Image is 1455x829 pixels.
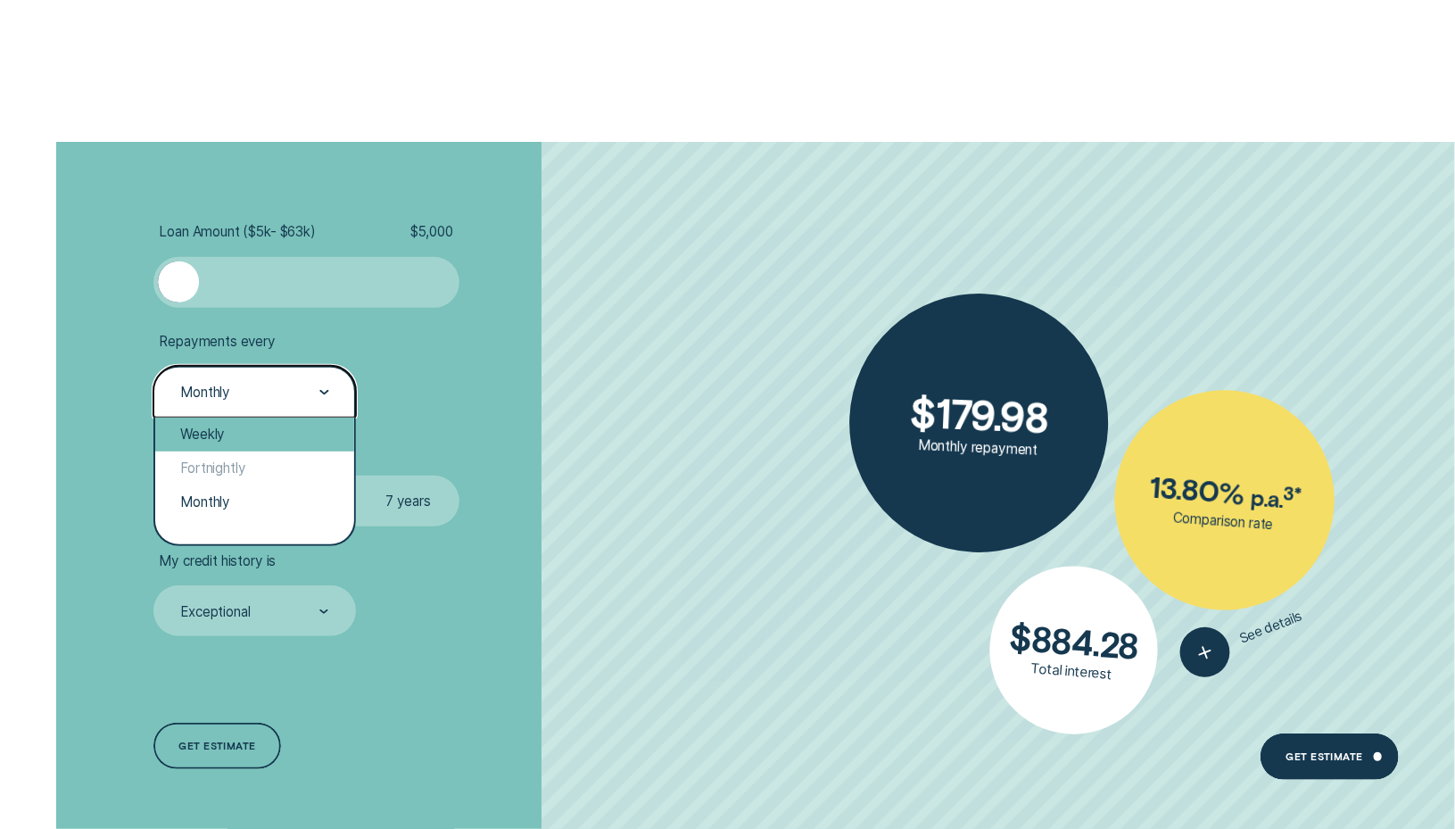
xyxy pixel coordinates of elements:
span: Repayments every [159,333,276,350]
span: See details [1238,608,1306,647]
span: My credit history is [159,552,276,569]
a: Get Estimate [1261,734,1399,779]
label: 7 years [357,476,459,526]
span: $ 5,000 [410,223,453,240]
div: Exceptional [180,603,250,620]
div: Fortnightly [155,452,355,485]
div: Weekly [155,418,355,452]
span: Loan Amount ( $5k - $63k ) [159,223,316,240]
div: Monthly [180,384,230,401]
a: Get estimate [153,723,282,768]
div: Monthly [155,485,355,519]
button: See details [1174,592,1311,684]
